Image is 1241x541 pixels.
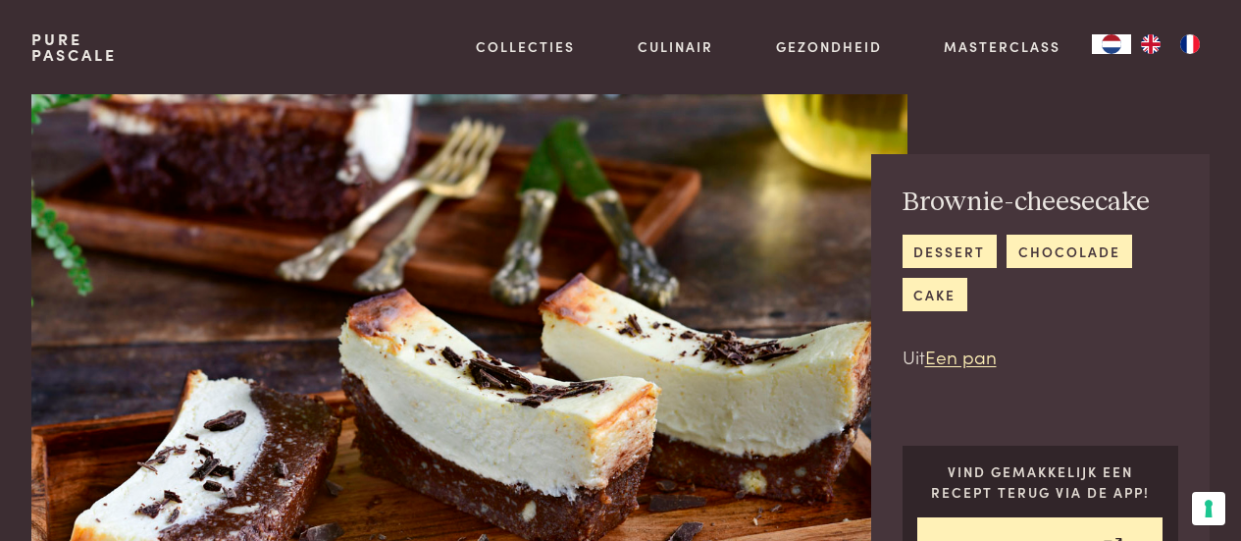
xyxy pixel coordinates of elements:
a: Culinair [638,36,713,57]
h2: Brownie-cheesecake [903,186,1179,220]
aside: Language selected: Nederlands [1092,34,1210,54]
p: Vind gemakkelijk een recept terug via de app! [917,461,1163,502]
a: EN [1131,34,1170,54]
a: NL [1092,34,1131,54]
a: cake [903,278,967,310]
a: Masterclass [944,36,1060,57]
a: FR [1170,34,1210,54]
a: PurePascale [31,31,117,63]
a: dessert [903,235,997,267]
a: Gezondheid [776,36,882,57]
a: chocolade [1007,235,1131,267]
p: Uit [903,343,1179,371]
ul: Language list [1131,34,1210,54]
a: Een pan [925,343,997,369]
button: Uw voorkeuren voor toestemming voor trackingtechnologieën [1192,492,1225,525]
a: Collecties [476,36,575,57]
div: Language [1092,34,1131,54]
